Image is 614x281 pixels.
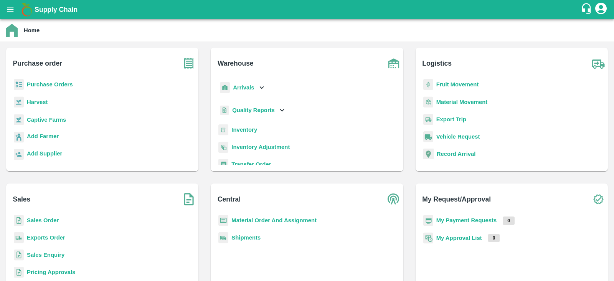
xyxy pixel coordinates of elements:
b: Sales [13,194,31,205]
img: inventory [218,142,228,153]
a: Shipments [231,235,261,241]
img: check [589,190,608,209]
img: farmer [14,132,24,143]
b: Home [24,27,40,33]
a: Fruit Movement [436,81,479,88]
a: Material Order And Assignment [231,217,317,223]
img: approval [423,232,433,244]
b: Quality Reports [232,107,275,113]
img: logo [19,2,35,17]
a: Add Supplier [27,149,62,160]
a: Pricing Approvals [27,269,75,275]
b: Warehouse [218,58,254,69]
img: warehouse [384,54,403,73]
img: soSales [179,190,198,209]
img: shipments [14,232,24,243]
a: Purchase Orders [27,81,73,88]
b: Central [218,194,241,205]
p: 0 [488,234,500,242]
button: open drawer [2,1,19,18]
img: harvest [14,114,24,126]
img: supplier [14,149,24,160]
img: truck [589,54,608,73]
b: Purchase order [13,58,62,69]
a: Sales Order [27,217,59,223]
a: Vehicle Request [436,134,480,140]
div: customer-support [581,3,594,17]
img: whInventory [218,124,228,136]
img: material [423,96,433,108]
img: recordArrival [423,149,434,159]
a: Inventory Adjustment [231,144,290,150]
a: Export Trip [436,116,466,122]
img: qualityReport [220,106,229,115]
a: Exports Order [27,235,65,241]
a: Sales Enquiry [27,252,64,258]
img: fruit [423,79,433,90]
a: Add Farmer [27,132,59,142]
a: Material Movement [436,99,488,105]
a: Supply Chain [35,4,581,15]
div: Arrivals [218,79,266,96]
img: shipments [218,232,228,243]
a: Transfer Order [231,161,271,167]
img: vehicle [423,131,433,142]
p: 0 [503,217,515,225]
a: Inventory [231,127,257,133]
b: Arrivals [233,84,254,91]
img: reciept [14,79,24,90]
a: My Approval List [436,235,482,241]
img: centralMaterial [218,215,228,226]
div: Quality Reports [218,102,286,118]
b: Logistics [422,58,452,69]
b: Supply Chain [35,6,78,13]
a: Captive Farms [27,117,66,123]
img: whTransfer [218,159,228,170]
a: Record Arrival [437,151,476,157]
b: Add Supplier [27,150,62,157]
b: My Request/Approval [422,194,491,205]
img: sales [14,250,24,261]
img: purchase [179,54,198,73]
a: Harvest [27,99,48,105]
img: delivery [423,114,433,125]
img: whArrival [220,82,230,93]
img: payment [423,215,433,226]
img: central [384,190,403,209]
img: harvest [14,96,24,108]
div: account of current user [594,2,608,18]
img: home [6,24,18,37]
img: sales [14,215,24,226]
img: sales [14,267,24,278]
b: Add Farmer [27,133,59,139]
a: My Payment Requests [436,217,497,223]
